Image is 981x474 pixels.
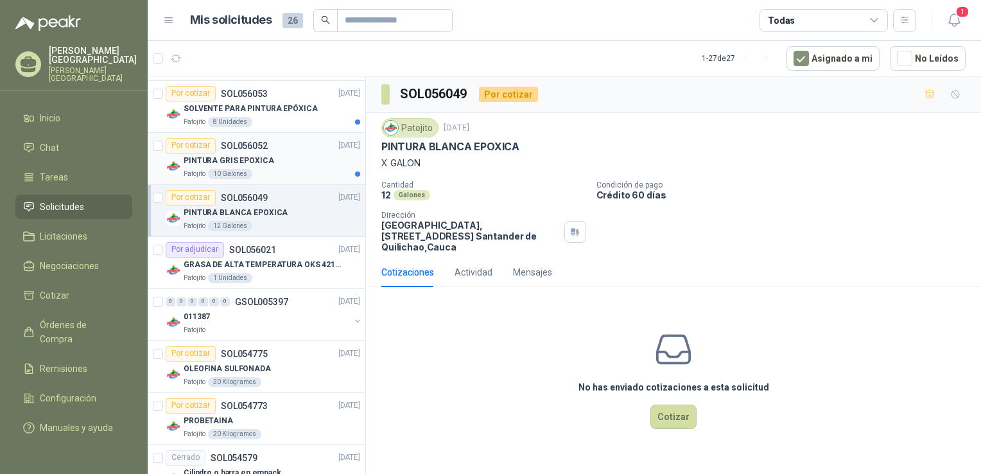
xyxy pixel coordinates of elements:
[184,363,271,375] p: OLEOFINA SULFONADA
[768,13,795,28] div: Todas
[166,211,181,226] img: Company Logo
[166,107,181,122] img: Company Logo
[166,190,216,206] div: Por cotizar
[166,419,181,434] img: Company Logo
[208,377,261,387] div: 20 Kilogramos
[15,165,132,189] a: Tareas
[166,86,216,101] div: Por cotizar
[15,254,132,278] a: Negociaciones
[184,117,205,127] p: Patojito
[166,263,181,278] img: Company Logo
[338,87,360,100] p: [DATE]
[15,386,132,410] a: Configuración
[40,200,84,214] span: Solicitudes
[338,139,360,152] p: [DATE]
[148,341,365,393] a: Por cotizarSOL054775[DATE] Company LogoOLEOFINA SULFONADAPatojito20 Kilogramos
[184,221,205,231] p: Patojito
[211,453,257,462] p: SOL054579
[15,106,132,130] a: Inicio
[208,117,252,127] div: 8 Unidades
[166,367,181,382] img: Company Logo
[148,185,365,237] a: Por cotizarSOL056049[DATE] Company LogoPINTURA BLANCA EPOXICAPatojito12 Galones
[479,87,538,102] div: Por cotizar
[198,297,208,306] div: 0
[381,118,438,137] div: Patojito
[381,211,559,220] p: Dirección
[177,297,186,306] div: 0
[942,9,966,32] button: 1
[40,318,120,346] span: Órdenes de Compra
[40,229,87,243] span: Licitaciones
[184,155,274,167] p: PINTURA GRIS EPOXICA
[338,191,360,204] p: [DATE]
[381,265,434,279] div: Cotizaciones
[184,169,205,179] p: Patojito
[148,133,365,185] a: Por cotizarSOL056052[DATE] Company LogoPINTURA GRIS EPOXICAPatojito10 Galones
[148,237,365,289] a: Por adjudicarSOL056021[DATE] Company LogoGRASA DE ALTA TEMPERATURA OKS 4210 X 5 KGPatojito1 Unidades
[338,399,360,412] p: [DATE]
[40,170,68,184] span: Tareas
[40,421,113,435] span: Manuales y ayuda
[338,452,360,464] p: [DATE]
[208,221,252,231] div: 12 Galones
[40,362,87,376] span: Remisiones
[49,67,137,82] p: [PERSON_NAME] [GEOGRAPHIC_DATA]
[229,245,276,254] p: SOL056021
[166,159,181,174] img: Company Logo
[282,13,303,28] span: 26
[381,156,966,170] p: X GALON
[338,295,360,308] p: [DATE]
[381,220,559,252] p: [GEOGRAPHIC_DATA], [STREET_ADDRESS] Santander de Quilichao , Cauca
[49,46,137,64] p: [PERSON_NAME] [GEOGRAPHIC_DATA]
[40,391,96,405] span: Configuración
[15,224,132,249] a: Licitaciones
[166,242,224,258] div: Por adjudicar
[596,180,977,189] p: Condición de pago
[148,393,365,445] a: Por cotizarSOL054773[DATE] Company LogoPROBETAINAPatojito20 Kilogramos
[321,15,330,24] span: search
[702,48,776,69] div: 1 - 27 de 27
[400,84,469,104] h3: SOL056049
[184,103,318,115] p: SOLVENTE PARA PINTURA EPÓXICA
[15,15,81,31] img: Logo peakr
[184,311,210,323] p: 011387
[455,265,492,279] div: Actividad
[381,180,586,189] p: Cantidad
[890,46,966,71] button: No Leídos
[15,356,132,381] a: Remisiones
[40,259,99,273] span: Negociaciones
[208,429,261,439] div: 20 Kilogramos
[15,136,132,160] a: Chat
[596,189,977,200] p: Crédito 60 días
[338,243,360,256] p: [DATE]
[15,313,132,351] a: Órdenes de Compra
[184,273,205,283] p: Patojito
[184,259,343,271] p: GRASA DE ALTA TEMPERATURA OKS 4210 X 5 KG
[184,415,233,427] p: PROBETAINA
[221,193,268,202] p: SOL056049
[148,81,365,133] a: Por cotizarSOL056053[DATE] Company LogoSOLVENTE PARA PINTURA EPÓXICAPatojito8 Unidades
[338,347,360,360] p: [DATE]
[235,297,288,306] p: GSOL005397
[166,297,175,306] div: 0
[955,6,969,18] span: 1
[40,141,59,155] span: Chat
[184,207,288,219] p: PINTURA BLANCA EPOXICA
[221,401,268,410] p: SOL054773
[166,346,216,362] div: Por cotizar
[208,169,252,179] div: 10 Galones
[513,265,552,279] div: Mensajes
[786,46,880,71] button: Asignado a mi
[166,398,216,414] div: Por cotizar
[40,288,69,303] span: Cotizar
[187,297,197,306] div: 0
[384,121,398,135] img: Company Logo
[221,89,268,98] p: SOL056053
[166,138,216,154] div: Por cotizar
[184,377,205,387] p: Patojito
[578,380,769,394] h3: No has enviado cotizaciones a esta solicitud
[208,273,252,283] div: 1 Unidades
[381,189,391,200] p: 12
[220,297,230,306] div: 0
[221,141,268,150] p: SOL056052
